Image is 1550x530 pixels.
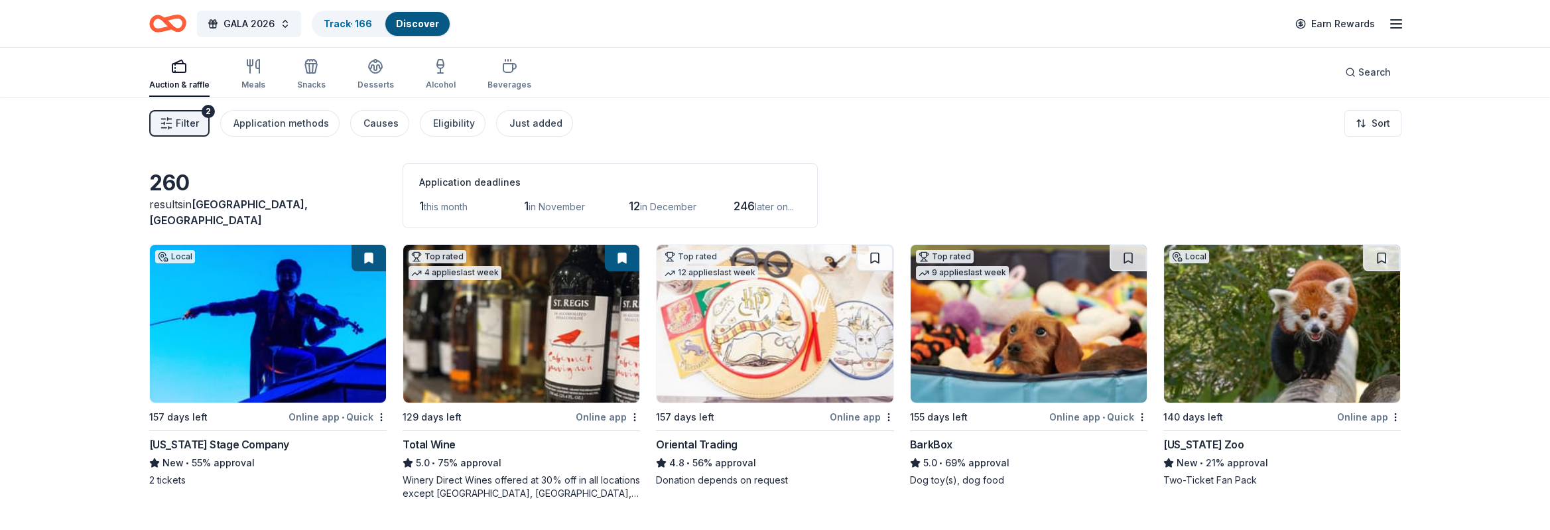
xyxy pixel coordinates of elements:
button: GALA 2026 [197,11,301,37]
span: 1 [524,199,529,213]
span: • [1200,458,1203,468]
span: • [687,458,690,468]
div: Online app Quick [1049,409,1147,425]
div: Eligibility [433,115,475,131]
div: 4 applies last week [409,266,501,280]
div: 157 days left [149,409,208,425]
div: Meals [241,80,265,90]
div: 2 [202,105,215,118]
span: • [1102,412,1105,423]
span: • [432,458,435,468]
a: Image for BarkBoxTop rated9 applieslast week155 days leftOnline app•QuickBarkBox5.0•69% approvalD... [910,244,1147,487]
div: 12 applies last week [662,266,758,280]
div: Alcohol [426,80,456,90]
button: Track· 166Discover [312,11,451,37]
button: Meals [241,53,265,97]
button: Auction & raffle [149,53,210,97]
div: Winery Direct Wines offered at 30% off in all locations except [GEOGRAPHIC_DATA], [GEOGRAPHIC_DAT... [403,474,640,500]
span: 5.0 [416,455,430,471]
img: Image for Virginia Stage Company [150,245,386,403]
div: Two-Ticket Fan Pack [1163,474,1401,487]
span: GALA 2026 [224,16,275,32]
span: 4.8 [669,455,684,471]
button: Search [1334,59,1401,86]
button: Beverages [487,53,531,97]
span: New [1177,455,1198,471]
span: Search [1358,64,1391,80]
span: 1 [419,199,424,213]
a: Image for Virginia Stage CompanyLocal157 days leftOnline app•Quick[US_STATE] Stage CompanyNew•55%... [149,244,387,487]
div: Top rated [409,250,466,263]
span: later on... [755,201,794,212]
div: Online app [830,409,894,425]
a: Home [149,8,186,39]
div: 75% approval [403,455,640,471]
img: Image for BarkBox [911,245,1147,403]
span: 12 [629,199,640,213]
div: 9 applies last week [916,266,1009,280]
div: Top rated [662,250,720,263]
span: in December [640,201,696,212]
div: Just added [509,115,562,131]
div: Total Wine [403,436,456,452]
button: Application methods [220,110,340,137]
div: BarkBox [910,436,952,452]
span: in [149,198,308,227]
div: 140 days left [1163,409,1223,425]
div: Top rated [916,250,974,263]
div: Auction & raffle [149,80,210,90]
span: [GEOGRAPHIC_DATA], [GEOGRAPHIC_DATA] [149,198,308,227]
div: 2 tickets [149,474,387,487]
a: Track· 166 [324,18,372,29]
button: Just added [496,110,573,137]
div: Beverages [487,80,531,90]
span: • [342,412,344,423]
div: 260 [149,170,387,196]
div: Oriental Trading [656,436,738,452]
button: Causes [350,110,409,137]
div: 69% approval [910,455,1147,471]
button: Snacks [297,53,326,97]
span: • [939,458,942,468]
div: Online app Quick [289,409,387,425]
div: Desserts [357,80,394,90]
div: Application deadlines [419,174,801,190]
div: 157 days left [656,409,714,425]
div: 155 days left [910,409,968,425]
span: this month [424,201,468,212]
button: Desserts [357,53,394,97]
span: New [162,455,184,471]
a: Image for Virginia ZooLocal140 days leftOnline app[US_STATE] ZooNew•21% approvalTwo-Ticket Fan Pack [1163,244,1401,487]
span: Sort [1372,115,1390,131]
div: Online app [576,409,640,425]
button: Alcohol [426,53,456,97]
a: Earn Rewards [1287,12,1383,36]
img: Image for Oriental Trading [657,245,893,403]
div: Donation depends on request [656,474,893,487]
a: Discover [396,18,439,29]
div: Snacks [297,80,326,90]
div: [US_STATE] Zoo [1163,436,1244,452]
span: 246 [734,199,755,213]
button: Eligibility [420,110,485,137]
a: Image for Total WineTop rated4 applieslast week129 days leftOnline appTotal Wine5.0•75% approvalW... [403,244,640,500]
div: 129 days left [403,409,462,425]
div: Online app [1336,409,1401,425]
div: [US_STATE] Stage Company [149,436,289,452]
div: Application methods [233,115,329,131]
span: 5.0 [923,455,937,471]
div: results [149,196,387,228]
div: 56% approval [656,455,893,471]
span: • [186,458,189,468]
div: Causes [363,115,399,131]
span: in November [529,201,585,212]
div: 55% approval [149,455,387,471]
img: Image for Total Wine [403,245,639,403]
span: Filter [176,115,199,131]
div: Local [1169,250,1209,263]
button: Filter2 [149,110,210,137]
button: Sort [1344,110,1401,137]
div: Dog toy(s), dog food [910,474,1147,487]
div: Local [155,250,195,263]
div: 21% approval [1163,455,1401,471]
